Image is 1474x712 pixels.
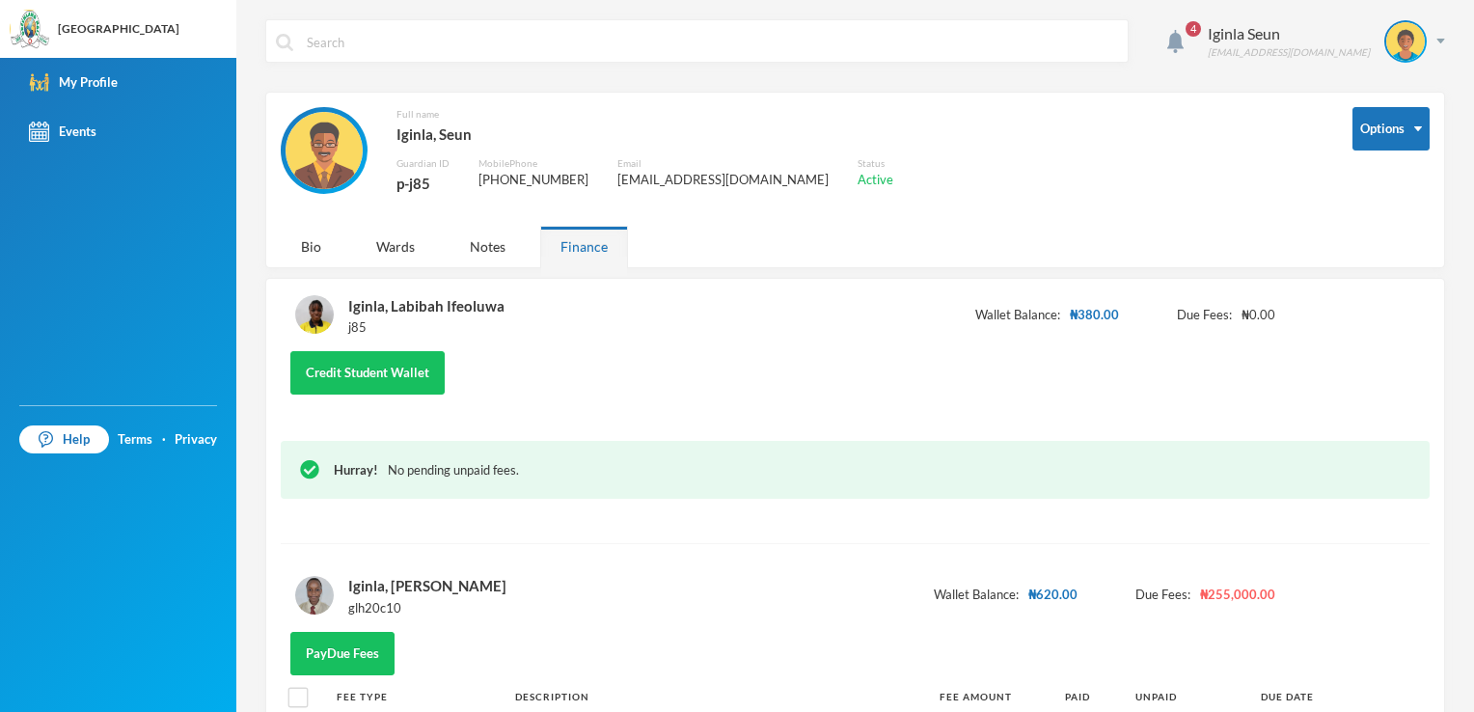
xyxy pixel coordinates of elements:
button: Options [1352,107,1430,151]
img: logo [11,11,49,49]
div: Status [858,156,893,171]
div: glh20c10 [348,599,506,618]
img: GUARDIAN [286,112,363,189]
input: Search [305,20,1118,64]
div: Events [29,122,96,142]
div: Iginla, [PERSON_NAME] [348,573,506,598]
div: Finance [540,226,628,267]
div: Notes [450,226,526,267]
span: Due Fees: [1135,586,1190,605]
div: Iginla, Labibah Ifeoluwa [348,293,505,318]
div: p-j85 [396,171,450,196]
div: Active [858,171,893,190]
div: j85 [348,318,505,338]
div: [EMAIL_ADDRESS][DOMAIN_NAME] [617,171,829,190]
div: My Profile [29,72,118,93]
div: [GEOGRAPHIC_DATA] [58,20,179,38]
img: STUDENT [295,576,334,615]
button: Credit Student Wallet [290,351,445,395]
span: Hurray! [334,462,378,478]
a: Terms [118,430,152,450]
div: Iginla, Seun [396,122,893,147]
img: STUDENT [1386,22,1425,61]
button: PayDue Fees [290,632,395,675]
span: Wallet Balance: [975,306,1060,325]
div: Full name [396,107,893,122]
span: ₦380.00 [1070,306,1119,325]
div: · [162,430,166,450]
div: Iginla Seun [1208,22,1370,45]
span: Wallet Balance: [934,586,1019,605]
span: 4 [1186,21,1201,37]
span: ₦620.00 [1028,586,1078,605]
div: Email [617,156,829,171]
div: Wards [356,226,435,267]
div: [EMAIL_ADDRESS][DOMAIN_NAME] [1208,45,1370,60]
span: ₦0.00 [1242,306,1275,325]
img: search [276,34,293,51]
div: Mobile Phone [478,156,588,171]
img: ! [300,460,319,479]
div: Bio [281,226,341,267]
div: [PHONE_NUMBER] [478,171,588,190]
a: Privacy [175,430,217,450]
div: No pending unpaid fees. [334,461,1410,480]
div: Guardian ID [396,156,450,171]
span: ₦255,000.00 [1200,586,1275,605]
img: STUDENT [295,295,334,334]
span: Due Fees: [1177,306,1232,325]
a: Help [19,425,109,454]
